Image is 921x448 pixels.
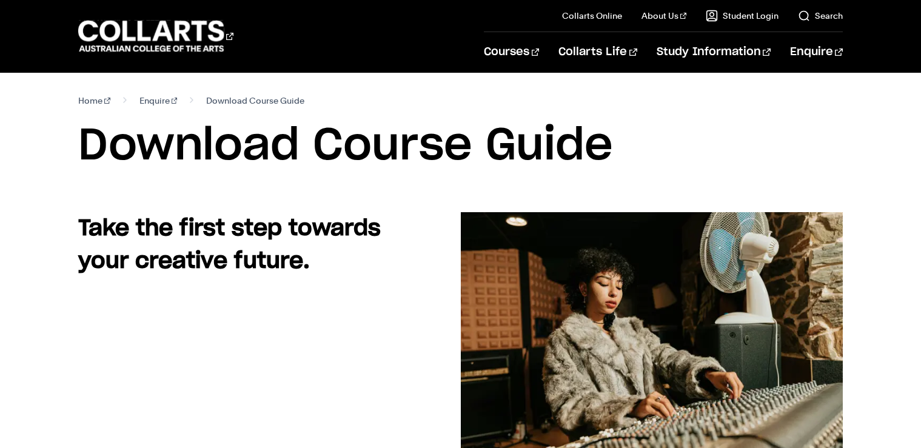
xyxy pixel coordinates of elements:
[558,32,637,72] a: Collarts Life
[798,10,843,22] a: Search
[78,119,843,173] h1: Download Course Guide
[706,10,779,22] a: Student Login
[139,92,178,109] a: Enquire
[562,10,622,22] a: Collarts Online
[78,92,110,109] a: Home
[206,92,304,109] span: Download Course Guide
[78,19,233,53] div: Go to homepage
[78,218,381,272] strong: Take the first step towards your creative future.
[484,32,539,72] a: Courses
[641,10,686,22] a: About Us
[790,32,843,72] a: Enquire
[657,32,771,72] a: Study Information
